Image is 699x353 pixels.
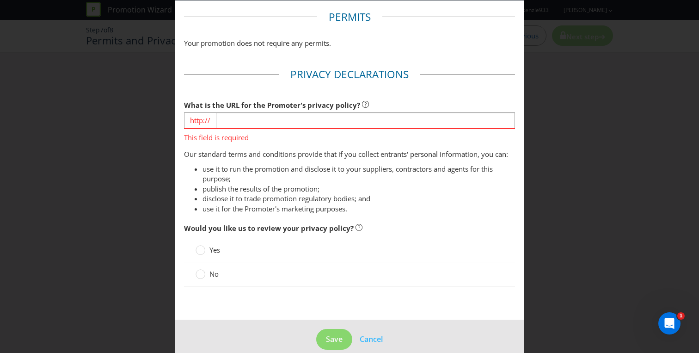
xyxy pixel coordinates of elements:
span: Yes [209,245,220,254]
span: Cancel [360,334,383,344]
span: http:// [184,112,216,129]
span: Would you like us to review your privacy policy? [184,223,354,233]
li: use it for the Promoter's marketing purposes. [202,204,515,214]
span: What is the URL for the Promoter's privacy policy? [184,100,360,110]
p: Our standard terms and conditions provide that if you collect entrants' personal information, you... [184,149,515,159]
li: use it to run the promotion and disclose it to your suppliers, contractors and agents for this pu... [202,164,515,184]
span: No [209,269,219,279]
li: publish the results of the promotion; [202,184,515,194]
button: Cancel [359,333,383,345]
span: 1 [677,312,685,320]
span: Save [326,334,343,344]
li: disclose it to trade promotion regulatory bodies; and [202,194,515,204]
span: This field is required [184,129,515,142]
iframe: Intercom live chat [658,312,681,334]
legend: Privacy Declarations [279,67,420,82]
p: Your promotion does not require any permits. [184,38,515,48]
legend: Permits [317,10,382,25]
button: Save [316,329,352,350]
